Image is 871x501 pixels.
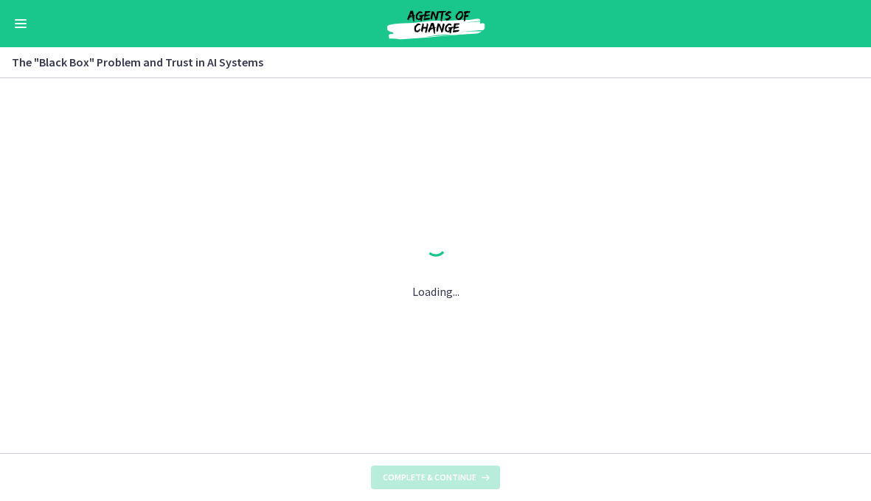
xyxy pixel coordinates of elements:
p: Loading... [412,283,459,300]
button: Complete & continue [371,466,500,489]
img: Agents of Change [347,6,524,41]
div: 1 [412,231,459,265]
button: Enable menu [12,15,30,32]
span: Complete & continue [383,471,476,483]
h3: The "Black Box" Problem and Trust in AI Systems [12,53,841,71]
